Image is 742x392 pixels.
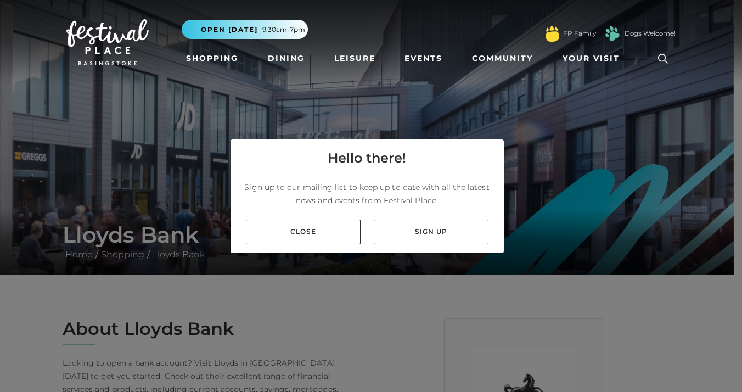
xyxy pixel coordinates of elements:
a: Dining [263,48,309,69]
a: Community [468,48,537,69]
a: FP Family [563,29,596,38]
h4: Hello there! [328,148,406,168]
a: Leisure [330,48,380,69]
span: 9.30am-7pm [262,25,305,35]
span: Open [DATE] [201,25,258,35]
p: Sign up to our mailing list to keep up to date with all the latest news and events from Festival ... [239,181,495,207]
a: Your Visit [558,48,629,69]
span: Your Visit [563,53,620,64]
a: Close [246,220,361,244]
a: Sign up [374,220,488,244]
img: Festival Place Logo [66,19,149,65]
button: Open [DATE] 9.30am-7pm [182,20,308,39]
a: Dogs Welcome! [625,29,676,38]
a: Shopping [182,48,243,69]
a: Events [400,48,447,69]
